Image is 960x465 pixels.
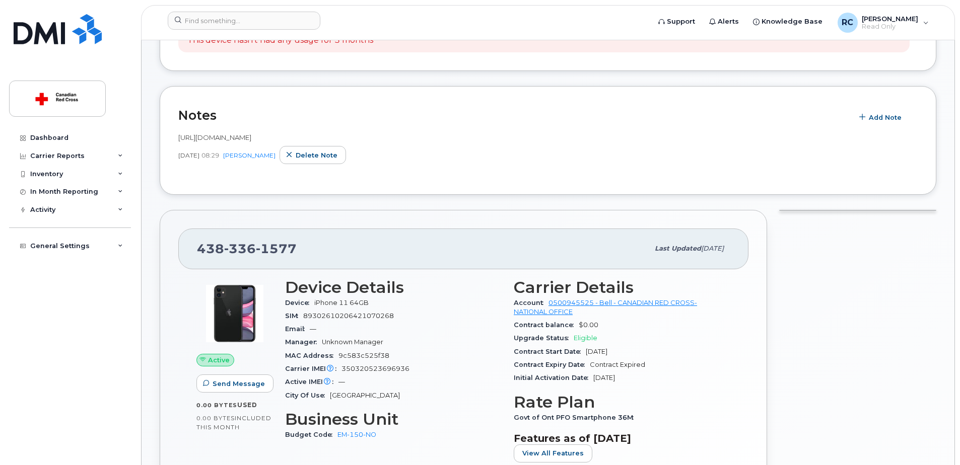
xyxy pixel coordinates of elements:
[590,361,645,368] span: Contract Expired
[514,348,586,355] span: Contract Start Date
[514,393,730,411] h3: Rate Plan
[197,241,297,256] span: 438
[655,245,701,252] span: Last updated
[341,365,409,372] span: 350320523696936
[201,151,219,160] span: 08:29
[224,241,256,256] span: 336
[285,365,341,372] span: Carrier IMEI
[285,312,303,320] span: SIM
[314,299,369,306] span: iPhone 11 64GB
[196,402,237,409] span: 0.00 Bytes
[178,108,848,123] h2: Notes
[208,355,230,365] span: Active
[256,241,297,256] span: 1577
[593,374,615,381] span: [DATE]
[285,278,502,296] h3: Device Details
[746,12,830,32] a: Knowledge Base
[862,23,918,31] span: Read Only
[842,17,853,29] span: RC
[514,374,593,381] span: Initial Activation Date
[579,321,598,329] span: $0.00
[285,325,310,333] span: Email
[337,431,376,438] a: EM-150-NO
[213,379,265,389] span: Send Message
[303,312,394,320] span: 89302610206421070268
[338,378,345,385] span: —
[285,410,502,428] h3: Business Unit
[196,415,235,422] span: 0.00 Bytes
[178,133,251,141] span: [URL][DOMAIN_NAME]
[514,321,579,329] span: Contract balance
[514,432,730,444] h3: Features as of [DATE]
[285,392,330,399] span: City Of Use
[718,17,739,27] span: Alerts
[285,378,338,385] span: Active IMEI
[853,109,910,127] button: Add Note
[330,392,400,399] span: [GEOGRAPHIC_DATA]
[196,374,273,393] button: Send Message
[168,12,320,30] input: Find something...
[338,352,389,359] span: 9c583c525f38
[514,334,574,342] span: Upgrade Status
[285,352,338,359] span: MAC Address
[296,150,337,160] span: Delete note
[762,17,822,27] span: Knowledge Base
[285,299,314,306] span: Device
[702,12,746,32] a: Alerts
[280,146,346,164] button: Delete note
[522,448,584,458] span: View All Features
[514,444,592,462] button: View All Features
[237,401,257,409] span: used
[514,299,697,316] a: 0500945525 - Bell - CANADIAN RED CROSS- NATIONAL OFFICE
[204,283,265,344] img: iPhone_11.jpg
[574,334,597,342] span: Eligible
[651,12,702,32] a: Support
[285,431,337,438] span: Budget Code
[196,414,271,431] span: included this month
[514,278,730,296] h3: Carrier Details
[514,361,590,368] span: Contract Expiry Date
[178,151,199,160] span: [DATE]
[285,338,322,346] span: Manager
[310,325,316,333] span: —
[701,245,724,252] span: [DATE]
[223,151,276,159] a: [PERSON_NAME]
[667,17,695,27] span: Support
[514,414,639,421] span: Govt of Ont PFO Smartphone 36M
[514,299,548,306] span: Account
[322,338,383,346] span: Unknown Manager
[831,13,936,33] div: Rishi Chauhan
[187,35,373,46] p: This device hasn't had any usage for 3 months
[862,15,918,23] span: [PERSON_NAME]
[869,113,902,122] span: Add Note
[586,348,607,355] span: [DATE]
